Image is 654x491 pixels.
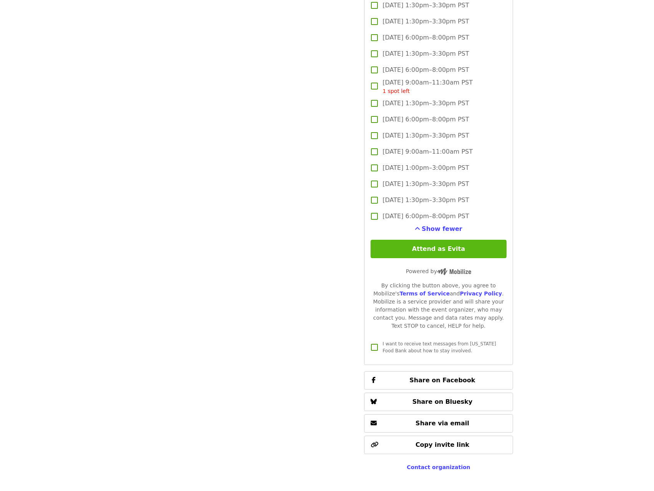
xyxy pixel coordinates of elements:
[422,225,462,232] span: Show fewer
[409,377,475,384] span: Share on Facebook
[437,268,471,275] img: Powered by Mobilize
[382,163,469,173] span: [DATE] 1:00pm–3:00pm PST
[382,212,469,221] span: [DATE] 6:00pm–8:00pm PST
[406,268,471,274] span: Powered by
[364,414,513,433] button: Share via email
[364,393,513,411] button: Share on Bluesky
[382,88,410,94] span: 1 spot left
[382,49,469,58] span: [DATE] 1:30pm–3:30pm PST
[382,115,469,124] span: [DATE] 6:00pm–8:00pm PST
[382,131,469,140] span: [DATE] 1:30pm–3:30pm PST
[382,196,469,205] span: [DATE] 1:30pm–3:30pm PST
[382,179,469,189] span: [DATE] 1:30pm–3:30pm PST
[412,398,473,405] span: Share on Bluesky
[415,224,462,234] button: See more timeslots
[382,341,496,353] span: I want to receive text messages from [US_STATE] Food Bank about how to stay involved.
[407,464,470,470] a: Contact organization
[460,290,502,297] a: Privacy Policy
[382,17,469,26] span: [DATE] 1:30pm–3:30pm PST
[364,436,513,454] button: Copy invite link
[416,441,469,448] span: Copy invite link
[382,33,469,42] span: [DATE] 6:00pm–8:00pm PST
[382,147,473,156] span: [DATE] 9:00am–11:00am PST
[382,78,473,95] span: [DATE] 9:00am–11:30am PST
[371,282,506,330] div: By clicking the button above, you agree to Mobilize's and . Mobilize is a service provider and wi...
[399,290,450,297] a: Terms of Service
[371,240,506,258] button: Attend as Evita
[382,99,469,108] span: [DATE] 1:30pm–3:30pm PST
[416,420,469,427] span: Share via email
[364,371,513,390] button: Share on Facebook
[382,1,469,10] span: [DATE] 1:30pm–3:30pm PST
[382,65,469,75] span: [DATE] 6:00pm–8:00pm PST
